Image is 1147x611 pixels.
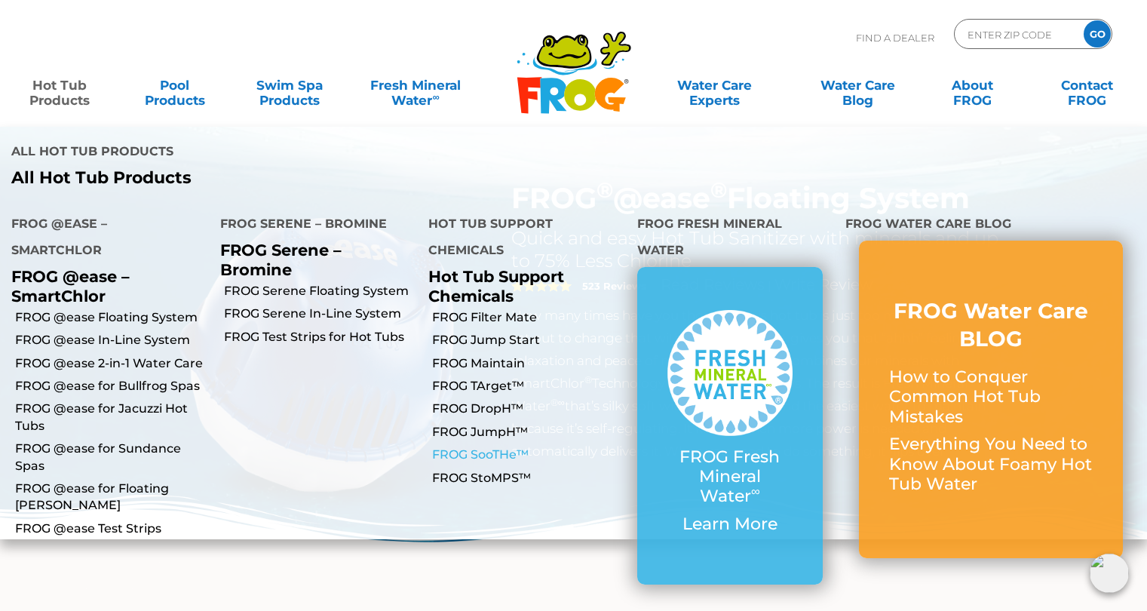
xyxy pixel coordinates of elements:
a: AboutFROG [928,70,1017,100]
p: Everything You Need to Know About Foamy Hot Tub Water [889,434,1093,494]
h3: FROG Water Care BLOG [889,297,1093,352]
p: Learn More [667,514,793,534]
p: Find A Dealer [856,19,934,57]
a: FROG Serene Floating System [224,283,418,299]
h4: FROG Fresh Mineral Water [637,210,823,267]
a: FROG @ease for Jacuzzi Hot Tubs [15,401,209,434]
h4: FROG @ease – SmartChlor [11,210,198,267]
a: FROG Water Care BLOG How to Conquer Common Hot Tub Mistakes Everything You Need to Know About Foa... [889,297,1093,502]
a: FROG Fresh Mineral Water∞ Learn More [667,310,793,542]
a: Fresh MineralWater∞ [360,70,471,100]
p: How to Conquer Common Hot Tub Mistakes [889,367,1093,427]
a: FROG Filter Mate [432,309,626,326]
h4: FROG Water Care Blog [845,210,1136,241]
h4: All Hot Tub Products [11,138,563,168]
a: FROG Jump Start [432,332,626,348]
a: Water CareBlog [813,70,902,100]
sup: ∞ [751,484,760,499]
a: FROG TArget™ [432,378,626,395]
input: GO [1084,20,1111,48]
a: FROG @ease for Floating [PERSON_NAME] [15,481,209,514]
a: FROG @ease Floating System [15,309,209,326]
img: openIcon [1090,554,1129,593]
p: FROG Fresh Mineral Water [667,447,793,507]
a: FROG @ease In-Line System [15,332,209,348]
a: FROG @ease Test Strips [15,520,209,537]
input: Zip Code Form [966,23,1068,45]
h4: FROG Serene – Bromine [220,210,406,241]
a: FROG @ease for Sundance Spas [15,441,209,474]
a: ContactFROG [1043,70,1132,100]
a: FROG SooTHe™ [432,447,626,463]
a: All Hot Tub Products [11,168,563,188]
p: FROG Serene – Bromine [220,241,406,278]
a: PoolProducts [130,70,219,100]
sup: ∞ [432,91,439,103]
a: FROG Serene In-Line System [224,305,418,322]
a: FROG @ease for Bullfrog Spas [15,378,209,395]
a: FROG @ease 2-in-1 Water Care [15,355,209,372]
a: FROG JumpH™ [432,424,626,441]
a: Hot TubProducts [15,70,104,100]
a: Swim SpaProducts [245,70,334,100]
a: Water CareExperts [642,70,787,100]
a: FROG Test Strips for Hot Tubs [224,329,418,345]
h4: Hot Tub Support Chemicals [428,210,615,267]
a: FROG DropH™ [432,401,626,417]
a: FROG Maintain [432,355,626,372]
p: FROG @ease – SmartChlor [11,267,198,305]
a: Hot Tub Support Chemicals [428,267,564,305]
a: FROG StoMPS™ [432,470,626,487]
